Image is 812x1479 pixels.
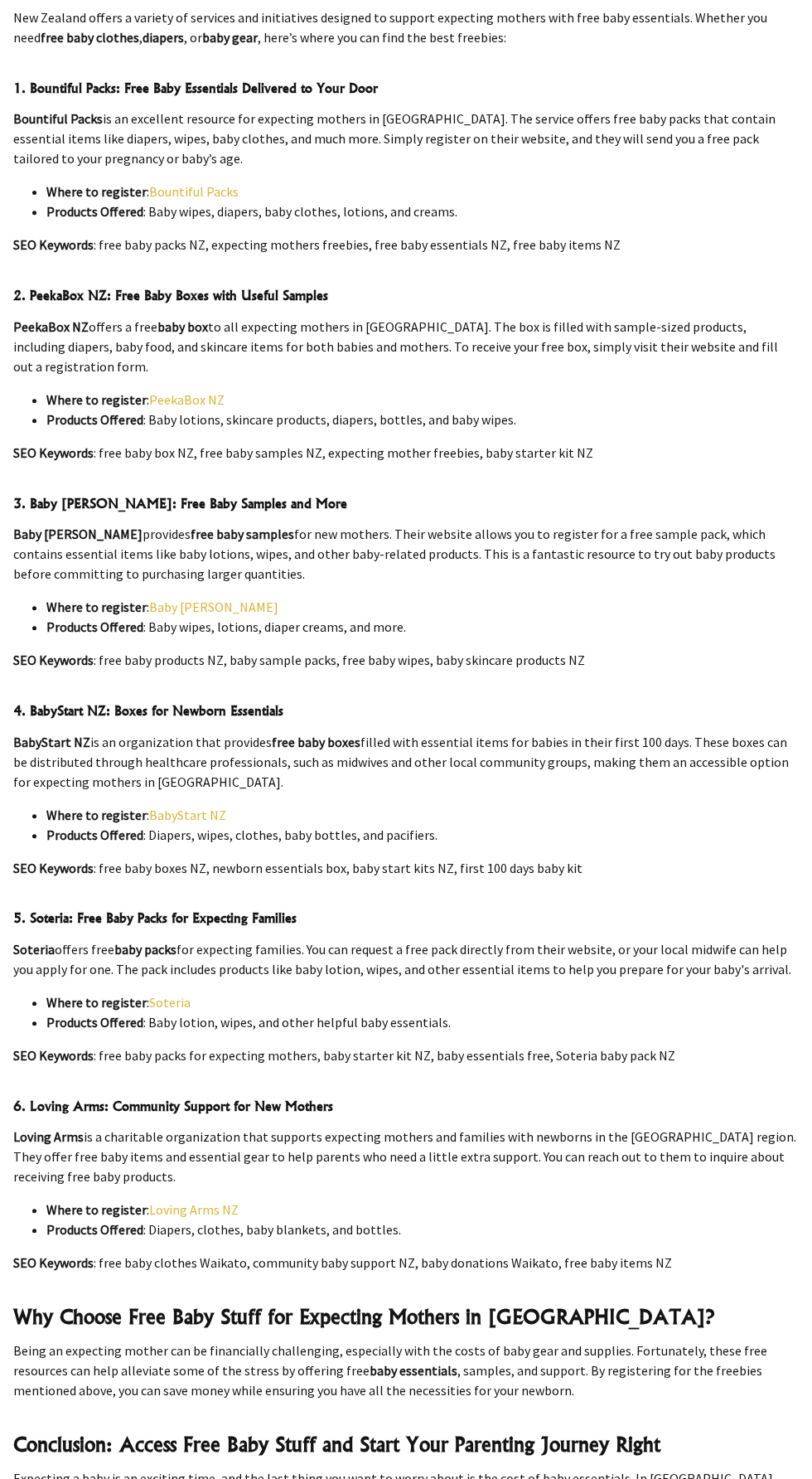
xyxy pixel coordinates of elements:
[13,941,55,958] strong: Soteria
[149,994,191,1011] a: Soteria
[13,734,90,750] strong: BabyStart NZ
[13,495,347,512] strong: 3. Baby [PERSON_NAME]: Free Baby Samples and More
[13,109,799,168] p: is an excellent resource for expecting mothers in [GEOGRAPHIC_DATA]. The service offers free baby...
[13,652,94,668] strong: SEO Keywords
[41,29,139,46] strong: free baby clothes
[13,287,328,303] strong: 2. PeekaBox NZ: Free Baby Boxes with Useful Samples
[13,1045,799,1065] p: : free baby packs for expecting mothers, baby starter kit NZ, baby essentials free, Soteria baby ...
[13,526,143,542] strong: Baby [PERSON_NAME]
[157,318,208,335] strong: baby box
[46,599,147,615] strong: Where to register
[46,618,143,635] strong: Products Offered
[149,183,239,200] a: Bountiful Packs
[46,410,799,429] li: : Baby lotions, skincare products, diapers, bottles, and baby wipes.
[46,1220,799,1239] li: : Diapers, clothes, baby blankets, and bottles.
[46,827,143,843] strong: Products Offered
[149,599,278,615] a: Baby [PERSON_NAME]
[46,992,799,1012] li: :
[46,597,799,617] li: :
[202,29,258,46] strong: baby gear
[13,860,94,876] strong: SEO Keywords
[46,1012,799,1032] li: : Baby lotion, wipes, and other helpful baby essentials.
[13,1341,799,1400] p: Being an expecting mother can be financially challenging, especially with the costs of baby gear ...
[13,1098,333,1114] strong: 6. Loving Arms: Community Support for New Mothers
[13,317,799,376] p: offers a free to all expecting mothers in [GEOGRAPHIC_DATA]. The box is filled with sample-sized ...
[13,858,799,878] p: : free baby boxes NZ, newborn essentials box, baby start kits NZ, first 100 days baby kit
[13,235,799,255] p: : free baby packs NZ, expecting mothers freebies, free baby essentials NZ, free baby items NZ
[13,318,89,335] strong: PeekaBox NZ
[13,80,378,96] strong: 1. Bountiful Packs: Free Baby Essentials Delivered to Your Door
[114,941,176,958] strong: baby packs
[13,1128,84,1145] strong: Loving Arms
[13,1253,799,1273] p: : free baby clothes Waikato, community baby support NZ, baby donations Waikato, free baby items NZ
[13,444,94,461] strong: SEO Keywords
[13,1254,94,1271] strong: SEO Keywords
[13,1304,714,1329] strong: Why Choose Free Baby Stuff for Expecting Mothers in [GEOGRAPHIC_DATA]?
[191,526,294,542] strong: free baby samples
[46,1221,143,1238] strong: Products Offered
[13,1432,660,1457] strong: Conclusion: Access Free Baby Stuff and Start Your Parenting Journey Right
[272,734,360,750] strong: free baby boxes
[149,391,225,408] a: PeekaBox NZ
[46,201,799,221] li: : Baby wipes, diapers, baby clothes, lotions, and creams.
[13,7,799,47] p: New Zealand offers a variety of services and initiatives designed to support expecting mothers wi...
[46,1201,147,1218] strong: Where to register
[46,183,147,200] strong: Where to register
[13,702,283,719] strong: 4. BabyStart NZ: Boxes for Newborn Essentials
[143,29,184,46] strong: diapers
[13,909,297,926] strong: 5. Soteria: Free Baby Packs for Expecting Families
[46,994,147,1011] strong: Where to register
[149,807,226,823] a: BabyStart NZ
[13,939,799,979] p: offers free for expecting families. You can request a free pack directly from their website, or y...
[13,1047,94,1064] strong: SEO Keywords
[46,411,143,428] strong: Products Offered
[46,391,147,408] strong: Where to register
[13,650,799,670] p: : free baby products NZ, baby sample packs, free baby wipes, baby skincare products NZ
[46,1200,799,1220] li: :
[13,236,94,253] strong: SEO Keywords
[46,182,799,201] li: :
[149,1201,239,1218] a: Loving Arms NZ
[13,524,799,584] p: provides for new mothers. Their website allows you to register for a free sample pack, which cont...
[46,1014,143,1030] strong: Products Offered
[370,1362,457,1379] strong: baby essentials
[46,807,147,823] strong: Where to register
[46,825,799,845] li: : Diapers, wipes, clothes, baby bottles, and pacifiers.
[13,1127,799,1186] p: is a charitable organization that supports expecting mothers and families with newborns in the [G...
[46,617,799,637] li: : Baby wipes, lotions, diaper creams, and more.
[46,805,799,825] li: :
[13,443,799,463] p: : free baby box NZ, free baby samples NZ, expecting mother freebies, baby starter kit NZ
[13,732,799,792] p: is an organization that provides filled with essential items for babies in their first 100 days. ...
[46,390,799,410] li: :
[13,110,103,127] strong: Bountiful Packs
[46,203,143,220] strong: Products Offered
